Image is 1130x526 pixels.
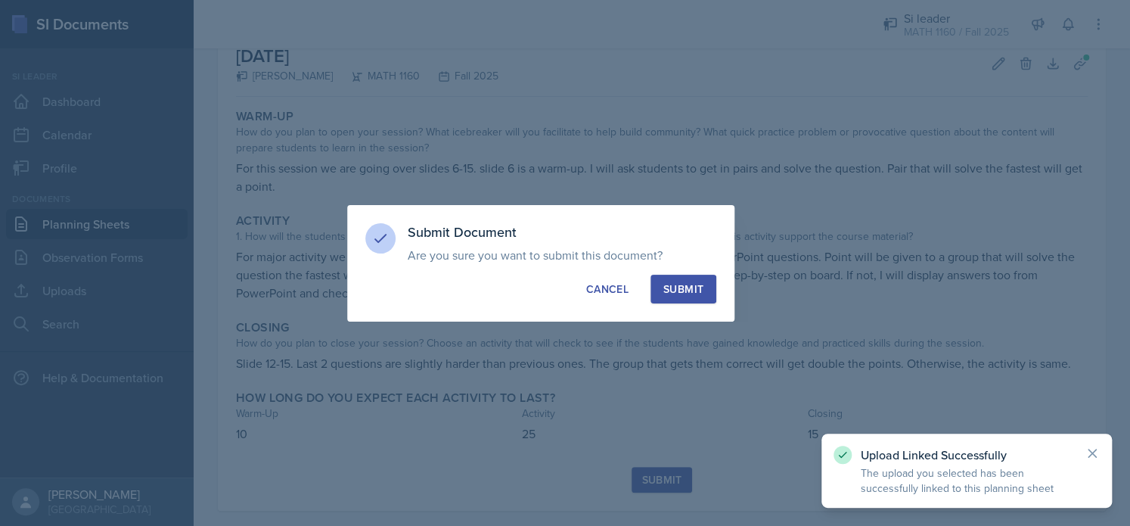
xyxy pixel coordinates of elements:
[650,275,716,303] button: Submit
[861,465,1073,496] p: The upload you selected has been successfully linked to this planning sheet
[861,447,1073,462] p: Upload Linked Successfully
[586,282,629,297] div: Cancel
[663,282,703,297] div: Submit
[408,247,716,263] p: Are you sure you want to submit this document?
[573,275,641,303] button: Cancel
[408,223,716,241] h3: Submit Document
